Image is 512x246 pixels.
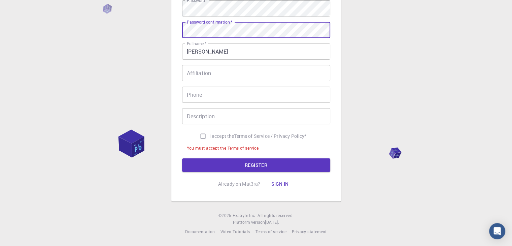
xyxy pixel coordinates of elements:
span: Video Tutorials [220,229,250,234]
button: Sign in [266,177,294,191]
span: Documentation [185,229,215,234]
span: All rights reserved. [258,212,294,219]
label: Password confirmation [187,19,232,25]
span: Exabyte Inc. [233,213,256,218]
p: Already on Mat3ra? [218,181,261,187]
span: Platform version [233,219,265,226]
span: © 2025 [218,212,233,219]
span: [DATE] . [265,219,279,225]
a: [DATE]. [265,219,279,226]
a: Terms of Service / Privacy Policy* [234,133,306,140]
label: Fullname [187,41,206,47]
div: Open Intercom Messenger [489,223,505,239]
a: Exabyte Inc. [233,212,256,219]
a: Video Tutorials [220,228,250,235]
a: Privacy statement [292,228,327,235]
div: You must accept the Terms of service [187,145,259,152]
span: I accept the [209,133,234,140]
span: Privacy statement [292,229,327,234]
a: Documentation [185,228,215,235]
p: Terms of Service / Privacy Policy * [234,133,306,140]
span: Terms of service [255,229,286,234]
a: Terms of service [255,228,286,235]
button: REGISTER [182,158,330,172]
